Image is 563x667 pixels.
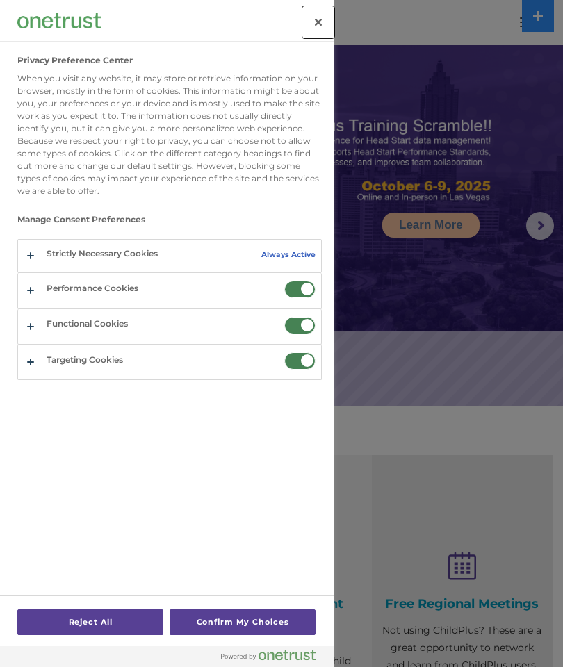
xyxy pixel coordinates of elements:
button: Confirm My Choices [170,609,316,635]
button: Close [303,7,334,38]
button: Reject All [17,609,163,635]
div: When you visit any website, it may store or retrieve information on your browser, mostly in the f... [17,72,322,197]
h2: Privacy Preference Center [17,56,133,65]
a: Powered by OneTrust Opens in a new Tab [221,650,327,667]
h3: Manage Consent Preferences [17,215,322,231]
img: Powered by OneTrust Opens in a new Tab [221,650,316,661]
img: Company Logo [17,13,101,28]
div: Company Logo [17,7,101,35]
